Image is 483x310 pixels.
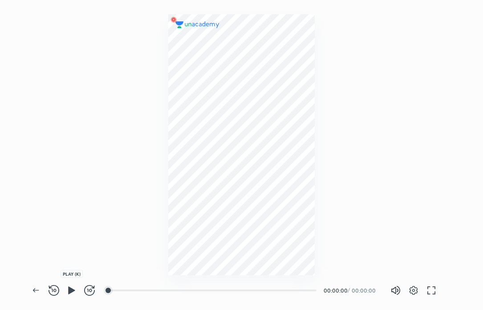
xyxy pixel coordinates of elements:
[348,288,350,293] div: /
[324,288,346,293] div: 00:00:00
[352,288,376,293] div: 00:00:00
[168,14,179,25] img: wMgqJGBwKWe8AAAAABJRU5ErkJggg==
[175,21,219,28] img: logo.2a7e12a2.svg
[61,270,83,278] div: PLAY (K)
